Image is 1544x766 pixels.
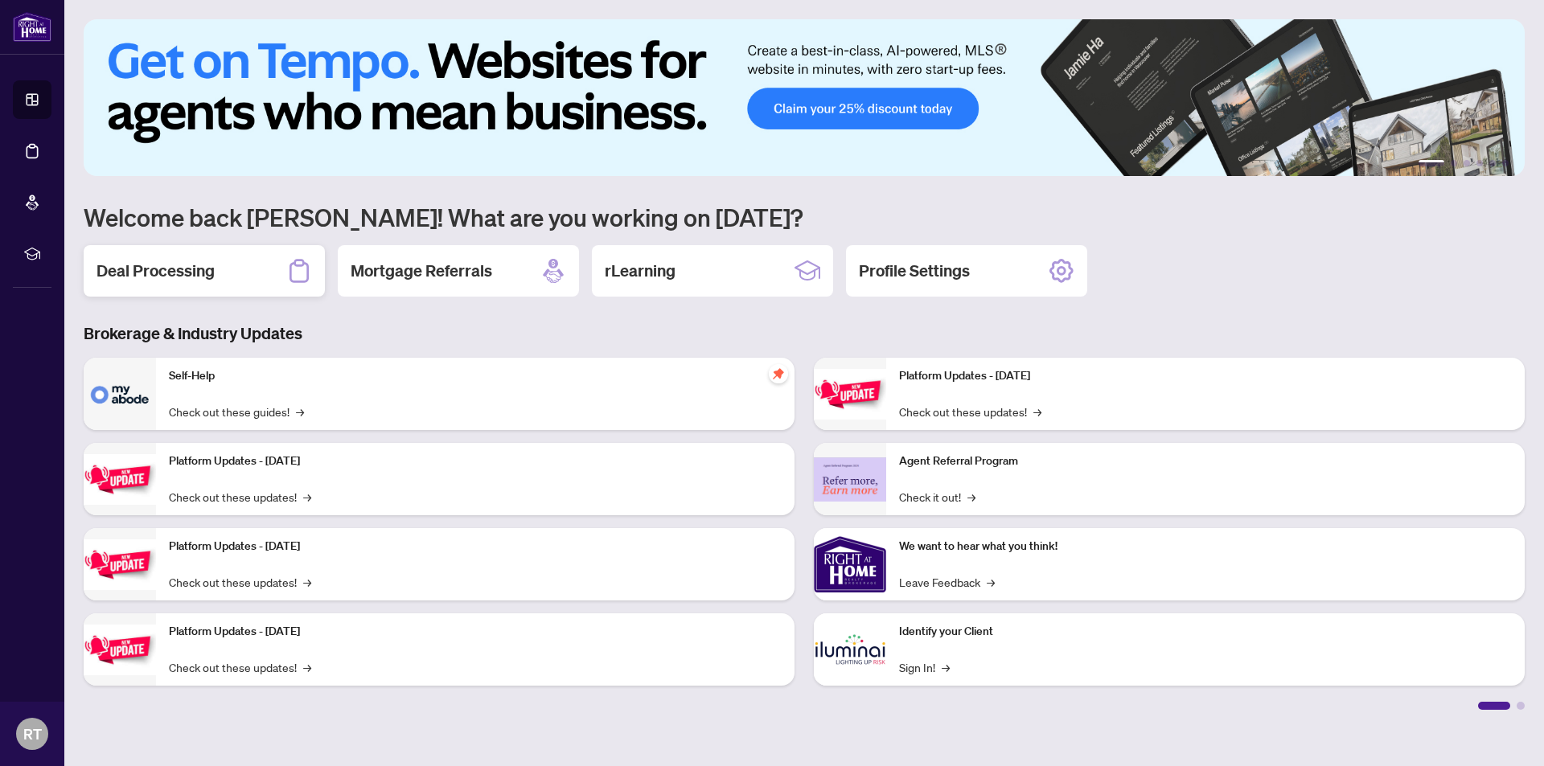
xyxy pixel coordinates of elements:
[899,573,995,591] a: Leave Feedback→
[814,457,886,502] img: Agent Referral Program
[814,613,886,686] img: Identify your Client
[169,623,782,641] p: Platform Updates - [DATE]
[296,403,304,420] span: →
[605,260,675,282] h2: rLearning
[96,260,215,282] h2: Deal Processing
[84,625,156,675] img: Platform Updates - July 8, 2025
[899,538,1512,555] p: We want to hear what you think!
[899,453,1512,470] p: Agent Referral Program
[899,488,975,506] a: Check it out!→
[1033,403,1041,420] span: →
[169,453,782,470] p: Platform Updates - [DATE]
[1464,160,1470,166] button: 3
[84,539,156,590] img: Platform Updates - July 21, 2025
[84,322,1525,345] h3: Brokerage & Industry Updates
[814,369,886,420] img: Platform Updates - June 23, 2025
[1502,160,1509,166] button: 6
[303,488,311,506] span: →
[169,488,311,506] a: Check out these updates!→
[84,454,156,505] img: Platform Updates - September 16, 2025
[769,364,788,383] span: pushpin
[23,723,42,745] span: RT
[13,12,51,42] img: logo
[899,367,1512,385] p: Platform Updates - [DATE]
[899,623,1512,641] p: Identify your Client
[169,367,782,385] p: Self-Help
[1489,160,1496,166] button: 5
[303,658,311,676] span: →
[169,538,782,555] p: Platform Updates - [DATE]
[814,528,886,600] img: We want to hear what you think!
[899,658,950,676] a: Sign In!→
[942,658,950,676] span: →
[1476,160,1483,166] button: 4
[84,358,156,430] img: Self-Help
[84,202,1525,232] h1: Welcome back [PERSON_NAME]! What are you working on [DATE]?
[303,573,311,591] span: →
[169,403,304,420] a: Check out these guides!→
[84,19,1525,176] img: Slide 0
[987,573,995,591] span: →
[1451,160,1457,166] button: 2
[967,488,975,506] span: →
[169,658,311,676] a: Check out these updates!→
[169,573,311,591] a: Check out these updates!→
[351,260,492,282] h2: Mortgage Referrals
[1419,160,1444,166] button: 1
[899,403,1041,420] a: Check out these updates!→
[859,260,970,282] h2: Profile Settings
